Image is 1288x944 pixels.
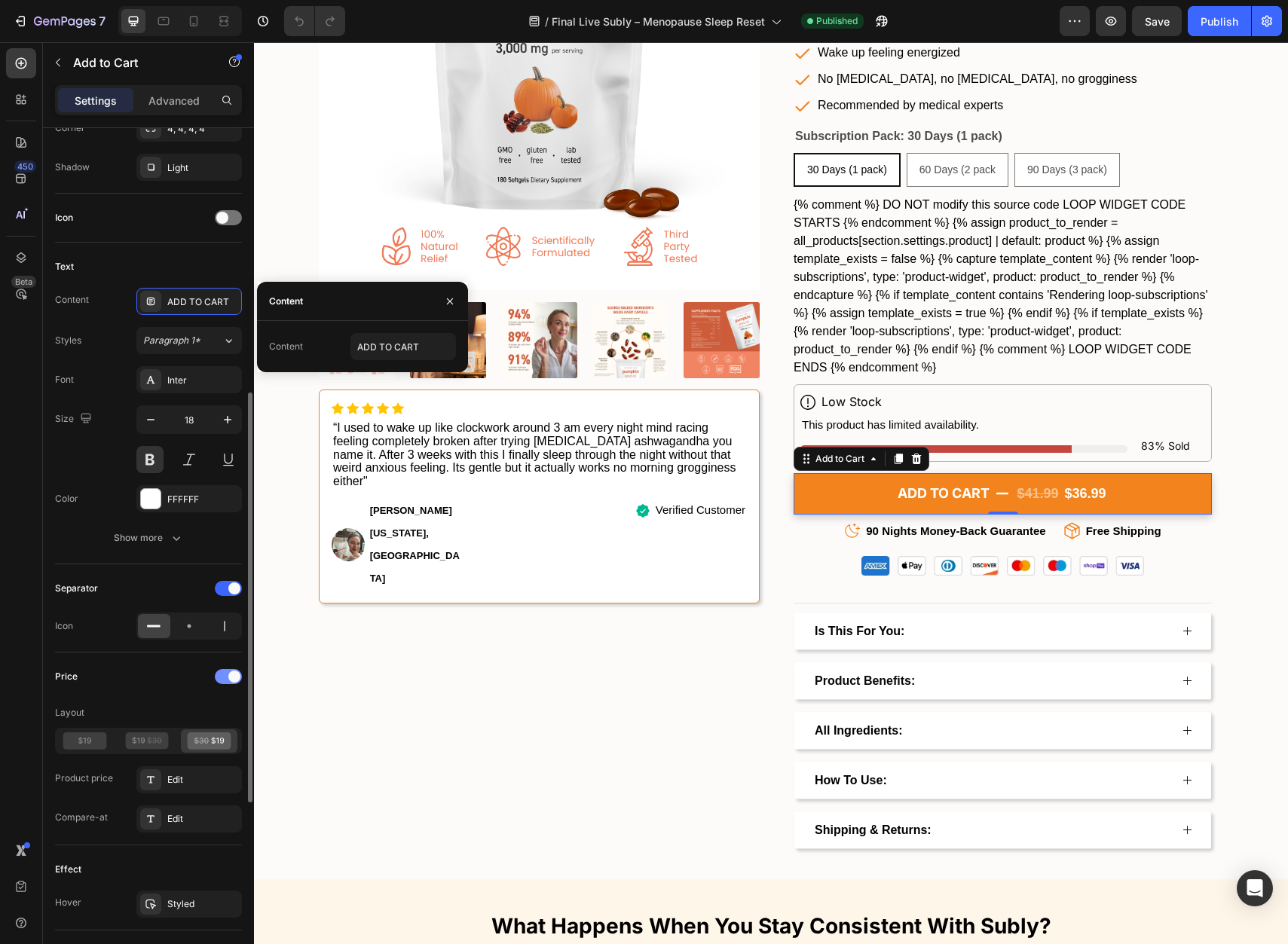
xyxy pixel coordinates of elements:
[55,771,113,785] div: Product price
[167,295,238,309] div: ADD TO CART
[11,276,36,288] div: Beta
[55,211,73,225] div: Icon
[1237,870,1273,906] div: Open Intercom Messenger
[612,482,791,495] span: 90 Nights Money-Back Guarantee
[55,670,78,683] div: Price
[55,409,95,429] div: Size
[832,482,907,495] span: Free Shipping
[548,376,725,389] span: This product has limited availability.
[545,14,549,29] span: /
[55,334,81,347] div: Styles
[99,12,106,30] p: 7
[55,619,73,633] div: Icon
[1201,14,1238,29] div: Publish
[55,524,242,551] button: Show more
[143,334,200,347] span: Paragraph 1*
[254,42,1288,944] iframe: Design area
[561,632,661,645] strong: Product Benefits:
[55,811,108,824] div: Compare-at
[1145,15,1170,28] span: Save
[75,93,117,108] p: Settings
[552,14,765,29] span: Final Live Subly – Menopause Sleep Reset
[167,812,238,826] div: Edit
[55,863,81,876] div: Effect
[55,492,78,506] div: Color
[568,352,628,367] span: Low Stock
[644,439,736,463] div: ADD TO CART
[284,6,345,36] div: Undo/Redo
[148,93,200,108] p: Advanced
[55,373,74,386] div: Font
[269,340,303,353] div: Content
[887,397,936,410] span: 83% Sold
[564,4,706,17] span: Wake up feeling energized
[6,6,112,36] button: 7
[816,14,858,28] span: Published
[55,160,90,174] div: Shadow
[773,121,853,133] span: 90 Days (3 pack)
[1188,6,1251,36] button: Publish
[761,438,806,465] div: $41.99
[55,706,84,719] div: Layout
[14,160,36,173] div: 450
[558,410,613,423] div: Add to Cart
[402,461,491,474] span: Verified Customer
[136,327,242,354] button: Paragraph 1*
[540,84,750,105] legend: Subscription Pack: 30 Days (1 pack)
[564,30,883,43] span: No [MEDICAL_DATA], no [MEDICAL_DATA], no grogginess
[73,53,201,72] p: Add to Cart
[540,431,958,472] button: ADD TO CART
[561,781,678,794] strong: Shipping & Returns:
[561,682,648,695] strong: All Ingredients:
[167,493,238,506] div: FFFFFF
[167,374,238,387] div: Inter
[55,121,85,135] div: Corner
[167,161,238,175] div: Light
[167,773,238,787] div: Edit
[561,582,650,595] strong: Is This For You:
[167,122,238,136] div: 4, 4, 4, 4
[269,295,303,308] div: Content
[607,514,890,533] img: Alt Image
[55,582,98,595] div: Separator
[55,293,89,307] div: Content
[1132,6,1182,36] button: Save
[564,57,749,69] span: Recommended by medical experts
[167,897,238,911] div: Styled
[55,260,74,273] div: Text
[540,154,958,335] div: {% comment %} DO NOT modify this source code LOOP WIDGET CODE STARTS {% endcomment %} {% assign p...
[553,121,633,133] span: 30 Days (1 pack)
[561,732,633,744] strong: How To Use:
[55,896,81,909] div: Hover
[665,121,742,133] span: 60 Days (2 pack
[114,530,184,545] div: Show more
[237,871,797,897] strong: what happens when you stay consistent with subly?
[809,438,854,465] div: $36.99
